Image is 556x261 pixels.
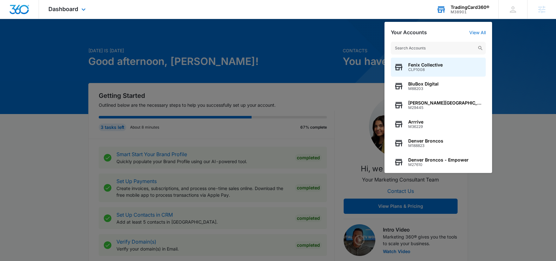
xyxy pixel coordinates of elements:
[48,6,78,12] span: Dashboard
[408,105,483,110] span: M29445
[408,67,443,72] span: CLP1008
[391,134,486,153] button: Denver BroncosM188823
[391,96,486,115] button: [PERSON_NAME][GEOGRAPHIC_DATA]M29445
[408,62,443,67] span: Fenix Collective
[408,119,423,124] span: Arrrive
[408,100,483,105] span: [PERSON_NAME][GEOGRAPHIC_DATA]
[408,138,443,143] span: Denver Broncos
[391,77,486,96] button: BluBox DigitalM88203
[408,162,469,167] span: M27610
[391,42,486,54] input: Search Accounts
[408,157,469,162] span: Denver Broncos - Empower
[391,29,427,35] h2: Your Accounts
[408,143,443,148] span: M188823
[408,86,439,91] span: M88203
[391,58,486,77] button: Fenix CollectiveCLP1008
[408,81,439,86] span: BluBox Digital
[469,30,486,35] a: View All
[451,5,489,10] div: account name
[391,115,486,134] button: ArrriveM36229
[391,153,486,172] button: Denver Broncos - EmpowerM27610
[451,10,489,14] div: account id
[408,124,423,129] span: M36229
